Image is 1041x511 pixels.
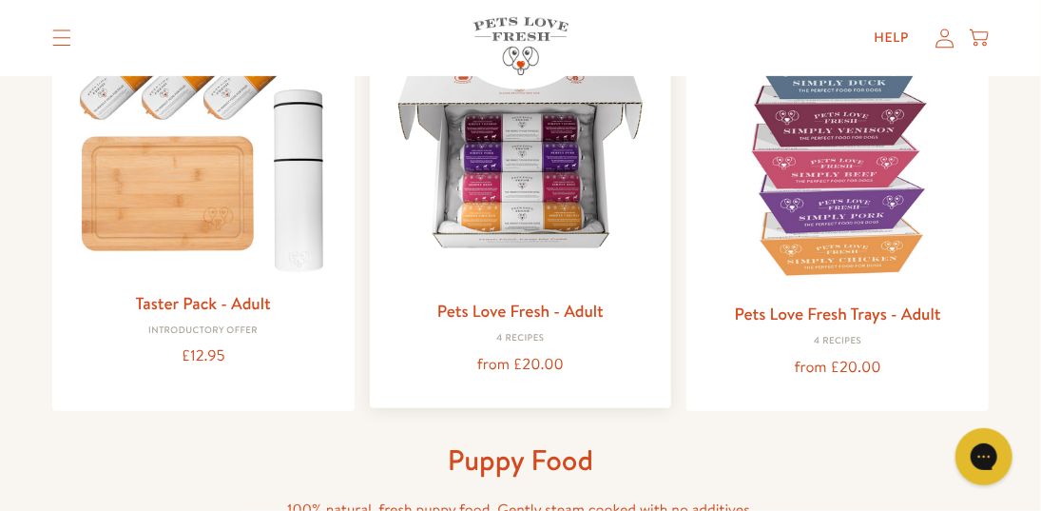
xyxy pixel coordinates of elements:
[702,336,974,347] div: 4 Recipes
[702,20,974,292] img: Pets Love Fresh Trays - Adult
[946,422,1022,492] iframe: Gorgias live chat messenger
[67,20,339,281] img: Taster Pack - Adult
[437,299,604,323] a: Pets Love Fresh - Adult
[385,17,657,289] img: Pets Love Fresh - Adult
[67,325,339,337] div: Introductory Offer
[735,302,941,325] a: Pets Love Fresh Trays - Adult
[67,344,339,369] div: £12.95
[385,352,657,378] div: from £20.00
[859,19,925,57] a: Help
[473,17,569,75] img: Pets Love Fresh
[385,333,657,344] div: 4 Recipes
[37,14,87,62] summary: Translation missing: en.sections.header.menu
[702,355,974,381] div: from £20.00
[136,291,271,315] a: Taster Pack - Adult
[217,442,825,479] h1: Puppy Food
